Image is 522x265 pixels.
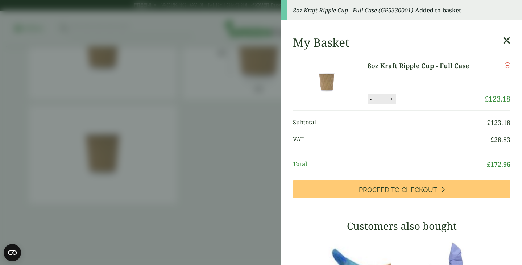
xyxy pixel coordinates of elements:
[487,118,490,127] span: £
[293,135,490,145] span: VAT
[293,160,487,169] span: Total
[293,36,349,49] h2: My Basket
[293,180,510,198] a: Proceed to Checkout
[487,118,510,127] bdi: 123.18
[485,94,489,104] span: £
[293,6,413,14] em: 8oz Kraft Ripple Cup - Full Case (GP5330001)
[294,61,360,104] img: 8oz Kraft Ripple Cup-Full Case of-0
[490,135,494,144] span: £
[388,96,395,102] button: +
[487,160,490,169] span: £
[368,96,374,102] button: -
[293,118,487,128] span: Subtotal
[359,186,437,194] span: Proceed to Checkout
[415,6,461,14] strong: Added to basket
[490,135,510,144] bdi: 28.83
[4,244,21,261] button: Open CMP widget
[368,61,477,71] a: 8oz Kraft Ripple Cup - Full Case
[485,94,510,104] bdi: 123.18
[487,160,510,169] bdi: 172.96
[505,61,510,70] a: Remove this item
[293,220,510,232] h3: Customers also bought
